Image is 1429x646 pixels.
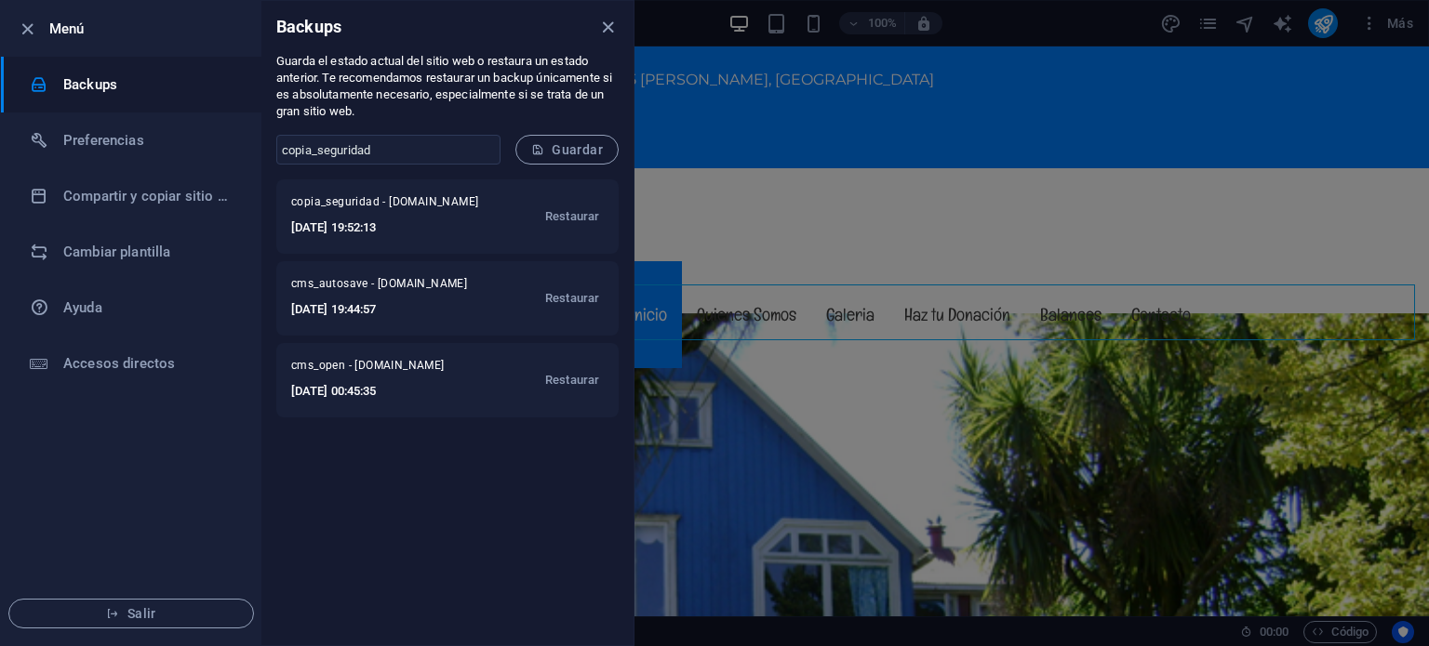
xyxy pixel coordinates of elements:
button: Restaurar [541,194,604,239]
span: cms_autosave - [DOMAIN_NAME] [291,276,486,298]
span: cms_open - [DOMAIN_NAME] [291,358,474,380]
span: Restaurar [545,287,599,310]
button: Salir [8,599,254,628]
button: Guardar [515,135,619,165]
h6: [DATE] 19:44:57 [291,298,486,321]
h6: Cambiar plantilla [63,241,235,263]
h6: Compartir y copiar sitio web [63,185,235,207]
span: Guardar [531,142,603,157]
h6: [DATE] 00:45:35 [291,380,474,402]
span: copia_seguridad - [DOMAIN_NAME] [291,194,491,217]
h6: Backups [63,73,235,96]
h6: [DATE] 19:52:13 [291,217,491,239]
h6: Menú [49,18,247,40]
h6: Preferencias [63,129,235,152]
h6: Ayuda [63,297,235,319]
input: Indica un nombre para el nuevo backup (opcional) [276,135,501,165]
span: Restaurar [545,205,599,228]
h6: Accesos directos [63,352,235,375]
span: Salir [24,606,238,621]
h6: Backups [276,16,341,38]
span: Restaurar [545,369,599,391]
button: Restaurar [541,276,604,321]
a: Ayuda [1,280,261,336]
button: close [596,16,619,38]
p: Guarda el estado actual del sitio web o restaura un estado anterior. Te recomendamos restaurar un... [276,53,619,120]
button: Restaurar [541,358,604,402]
